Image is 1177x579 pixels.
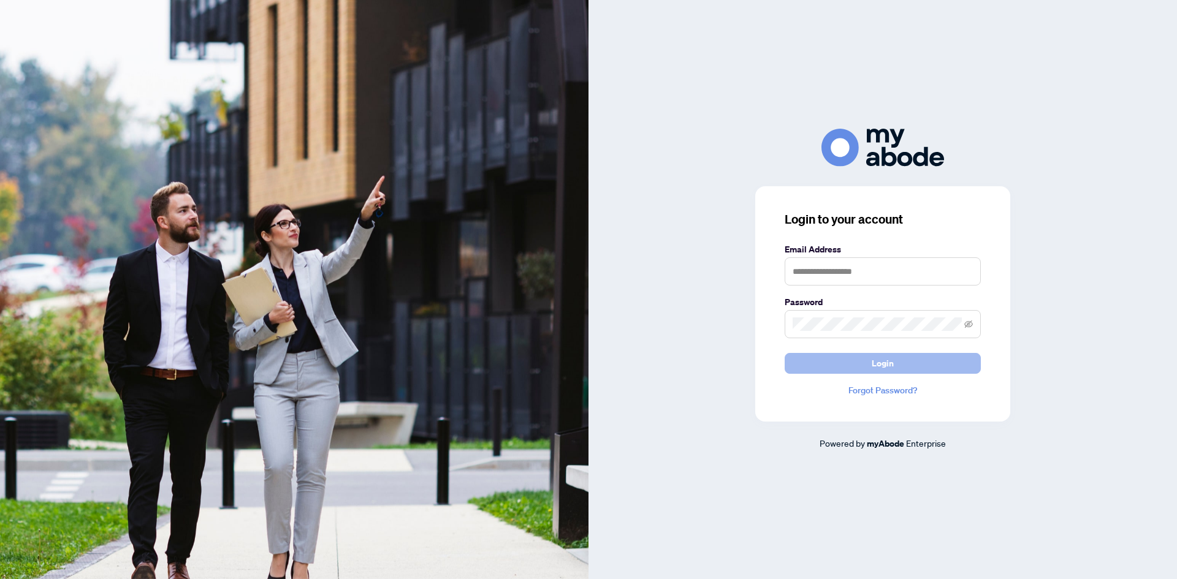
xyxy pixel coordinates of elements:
[785,243,981,256] label: Email Address
[867,437,904,450] a: myAbode
[820,437,865,448] span: Powered by
[906,437,946,448] span: Enterprise
[785,384,981,397] a: Forgot Password?
[785,211,981,228] h3: Login to your account
[872,354,894,373] span: Login
[785,353,981,374] button: Login
[785,295,981,309] label: Password
[821,129,944,166] img: ma-logo
[964,320,973,328] span: eye-invisible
